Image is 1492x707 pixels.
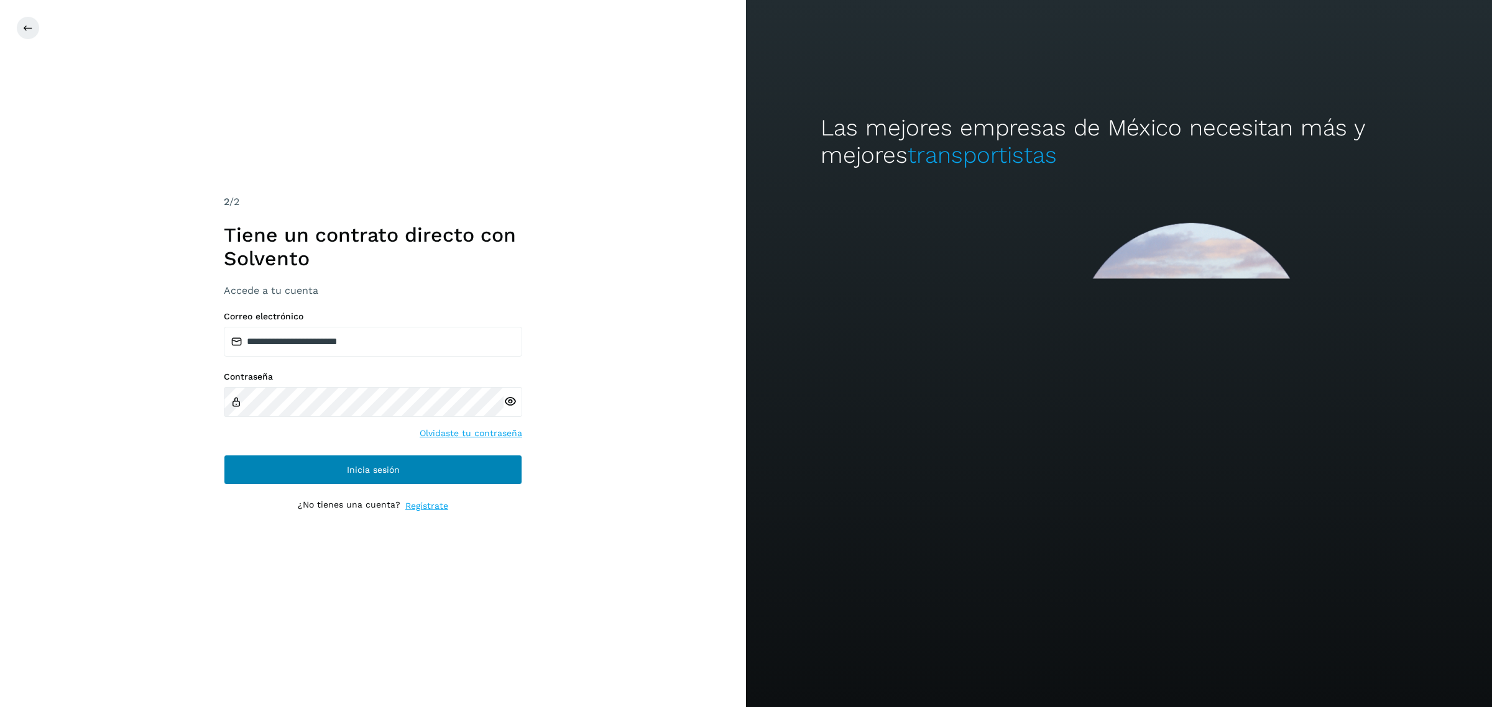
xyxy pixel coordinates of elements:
[298,499,400,513] p: ¿No tienes una cuenta?
[224,372,522,382] label: Contraseña
[224,285,522,296] h3: Accede a tu cuenta
[224,455,522,485] button: Inicia sesión
[908,142,1057,168] span: transportistas
[347,465,400,474] span: Inicia sesión
[224,196,229,208] span: 2
[224,311,522,322] label: Correo electrónico
[224,223,522,271] h1: Tiene un contrato directo con Solvento
[224,194,522,209] div: /2
[405,499,448,513] a: Regístrate
[420,427,522,440] a: Olvidaste tu contraseña
[821,114,1417,170] h2: Las mejores empresas de México necesitan más y mejores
